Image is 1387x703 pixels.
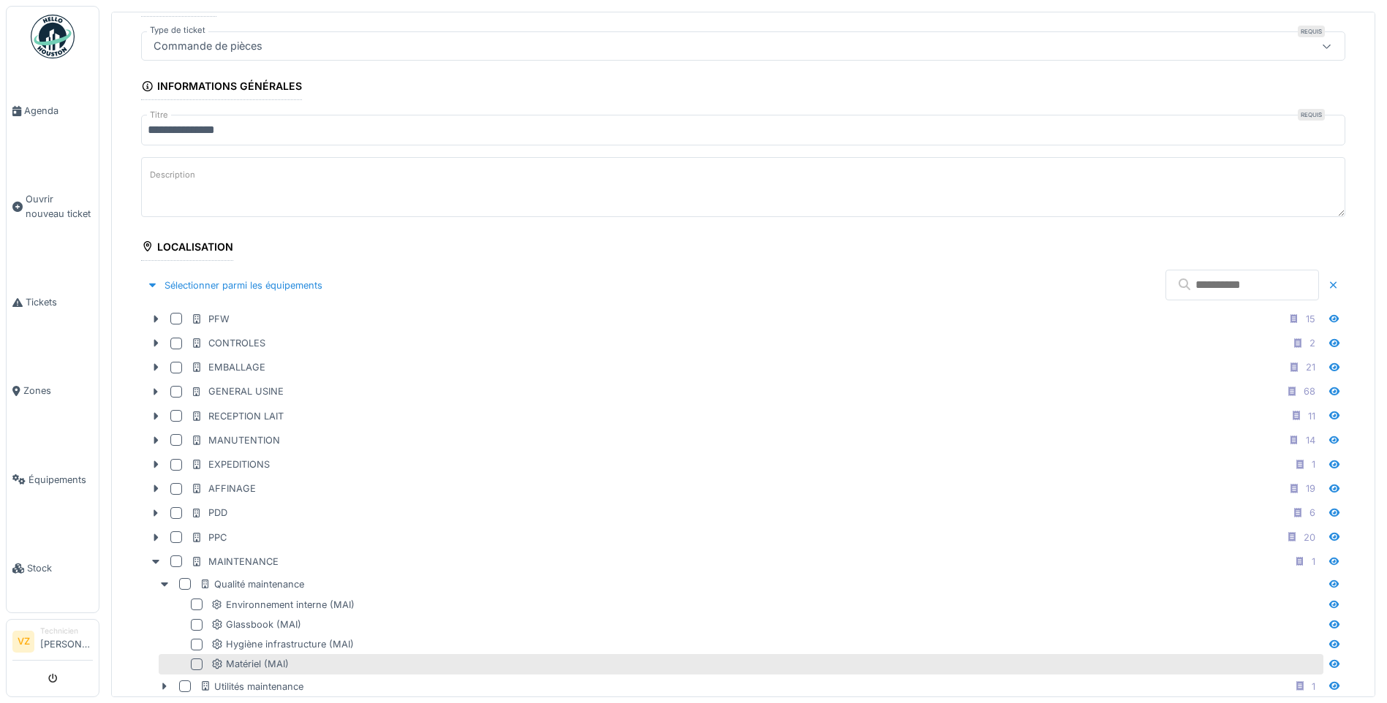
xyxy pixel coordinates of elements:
[7,66,99,155] a: Agenda
[1312,680,1315,693] div: 1
[141,75,302,100] div: Informations générales
[1306,482,1315,495] div: 19
[1304,384,1315,398] div: 68
[27,561,93,575] span: Stock
[24,104,93,118] span: Agenda
[141,275,328,295] div: Sélectionner parmi les équipements
[191,482,256,495] div: AFFINAGE
[26,295,93,309] span: Tickets
[40,626,93,657] li: [PERSON_NAME]
[147,24,208,37] label: Type de ticket
[31,15,75,58] img: Badge_color-CXgf-gQk.svg
[147,166,198,184] label: Description
[1308,409,1315,423] div: 11
[1309,506,1315,520] div: 6
[1309,336,1315,350] div: 2
[211,657,289,671] div: Matériel (MAI)
[191,312,230,326] div: PFW
[40,626,93,636] div: Technicien
[1312,457,1315,471] div: 1
[191,360,265,374] div: EMBALLAGE
[200,680,303,693] div: Utilités maintenance
[12,626,93,661] a: VZ Technicien[PERSON_NAME]
[1298,109,1325,121] div: Requis
[12,631,34,653] li: VZ
[23,384,93,398] span: Zones
[211,617,301,631] div: Glassbook (MAI)
[1304,531,1315,544] div: 20
[7,436,99,524] a: Équipements
[191,433,280,447] div: MANUTENTION
[26,192,93,220] span: Ouvrir nouveau ticket
[7,346,99,435] a: Zones
[211,637,354,651] div: Hygiène infrastructure (MAI)
[7,524,99,612] a: Stock
[191,336,265,350] div: CONTROLES
[191,384,284,398] div: GENERAL USINE
[29,473,93,487] span: Équipements
[7,155,99,258] a: Ouvrir nouveau ticket
[1306,433,1315,447] div: 14
[211,598,355,612] div: Environnement interne (MAI)
[7,258,99,346] a: Tickets
[191,555,279,569] div: MAINTENANCE
[148,38,268,54] div: Commande de pièces
[200,577,304,591] div: Qualité maintenance
[191,531,227,544] div: PPC
[1298,26,1325,37] div: Requis
[1306,312,1315,326] div: 15
[1306,360,1315,374] div: 21
[1312,555,1315,569] div: 1
[141,236,233,261] div: Localisation
[191,457,270,471] div: EXPEDITIONS
[191,409,284,423] div: RECEPTION LAIT
[147,109,171,121] label: Titre
[191,506,227,520] div: PDD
